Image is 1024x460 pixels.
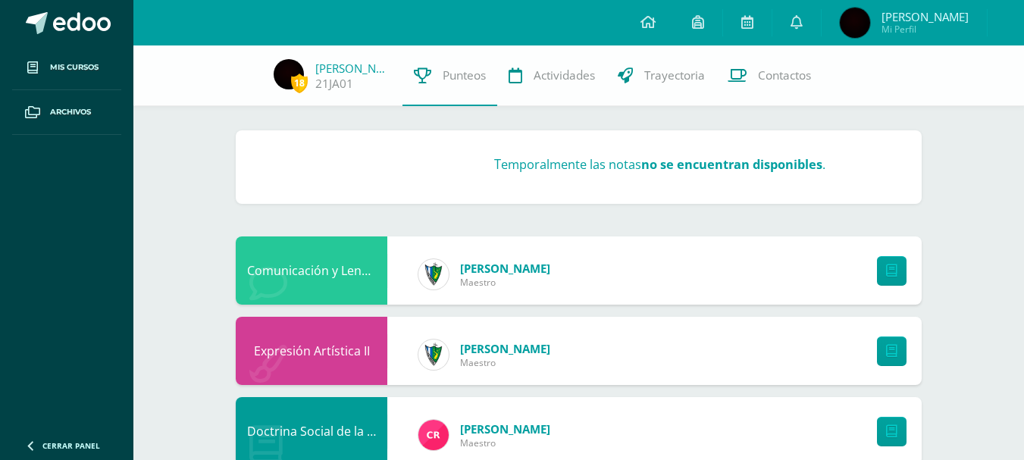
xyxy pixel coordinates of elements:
[716,45,822,106] a: Contactos
[50,61,99,74] span: Mis cursos
[460,356,550,369] span: Maestro
[50,106,91,118] span: Archivos
[758,67,811,83] span: Contactos
[12,45,121,90] a: Mis cursos
[236,317,387,385] div: Expresión Artística II
[460,421,550,437] span: [PERSON_NAME]
[12,90,121,135] a: Archivos
[606,45,716,106] a: Trayectoria
[494,156,825,173] h3: Temporalmente las notas .
[644,67,705,83] span: Trayectoria
[443,67,486,83] span: Punteos
[418,420,449,450] img: 866c3f3dc5f3efb798120d7ad13644d9.png
[882,9,969,24] span: [PERSON_NAME]
[882,23,969,36] span: Mi Perfil
[418,340,449,370] img: 9f174a157161b4ddbe12118a61fed988.png
[460,341,550,356] span: [PERSON_NAME]
[534,67,595,83] span: Actividades
[460,276,550,289] span: Maestro
[840,8,870,38] img: c7d2627d3ad3d2fec8e0442c0e4c6278.png
[315,61,391,76] a: [PERSON_NAME]
[315,76,353,92] a: 21JA01
[418,259,449,289] img: 9f174a157161b4ddbe12118a61fed988.png
[402,45,497,106] a: Punteos
[291,74,308,92] span: 18
[460,261,550,276] span: [PERSON_NAME]
[274,59,304,89] img: c7d2627d3ad3d2fec8e0442c0e4c6278.png
[460,437,550,449] span: Maestro
[236,236,387,305] div: Comunicación y Lenguaje L3 Inglés
[497,45,606,106] a: Actividades
[641,156,822,173] strong: no se encuentran disponibles
[42,440,100,451] span: Cerrar panel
